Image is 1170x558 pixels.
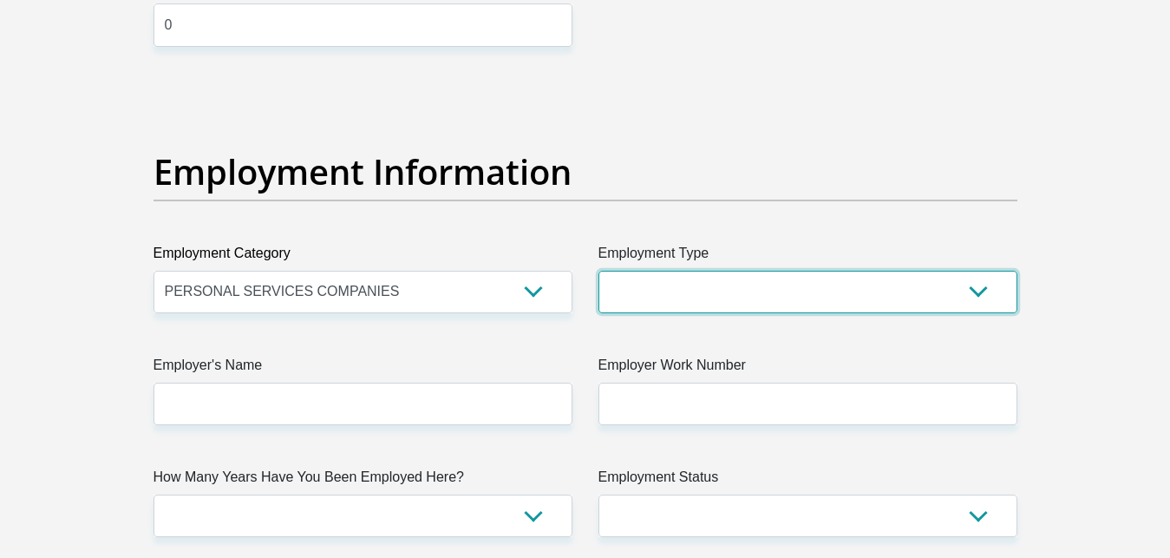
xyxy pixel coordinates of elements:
[598,467,1017,495] label: Employment Status
[598,243,1017,271] label: Employment Type
[598,383,1017,425] input: Employer Work Number
[154,383,572,425] input: Employer's Name
[154,355,572,383] label: Employer's Name
[154,3,572,46] input: Expenses - Child Maintenance
[598,355,1017,383] label: Employer Work Number
[154,467,572,495] label: How Many Years Have You Been Employed Here?
[154,243,572,271] label: Employment Category
[154,151,1017,193] h2: Employment Information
